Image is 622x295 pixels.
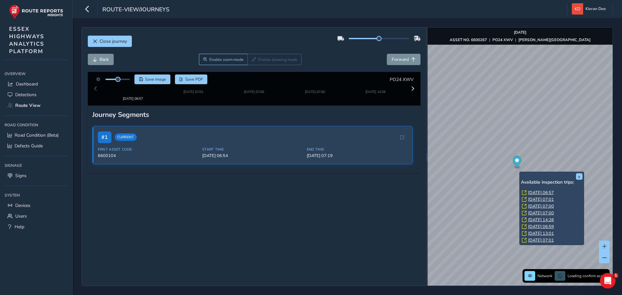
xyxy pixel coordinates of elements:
strong: PO24 XWV [492,37,513,42]
span: 6600104 [98,147,199,153]
div: Map marker [513,156,521,169]
span: Start Time: [202,141,303,146]
div: [DATE] 07:01 [174,88,213,93]
span: [DATE] 06:54 [202,147,303,153]
span: Save image [145,77,166,82]
a: Users [5,211,68,221]
a: Dashboard [5,79,68,89]
img: Thumbnail frame [356,82,395,88]
strong: [DATE] [514,30,526,35]
span: First Asset Code: [98,141,199,146]
span: Detections [15,92,37,98]
button: Save [134,74,170,84]
button: Forward [387,54,420,65]
span: Signs [15,173,27,179]
span: Dashboard [16,81,38,87]
span: ESSEX HIGHWAYS ANALYTICS PLATFORM [9,25,44,55]
span: Current [115,128,137,135]
a: Defects Guide [5,141,68,151]
a: [DATE] 07:06 [528,244,554,250]
button: Zoom [199,54,248,65]
img: Thumbnail frame [113,82,153,88]
a: [DATE] 07:00 [528,203,554,209]
span: # 1 [98,126,111,137]
span: Devices [15,202,30,209]
button: Back [88,54,114,65]
span: [DATE] 07:19 [307,147,408,153]
span: Network [537,273,552,278]
button: Kieran Doo [572,3,608,15]
span: Enable zoom mode [209,57,244,62]
span: End Time: [307,141,408,146]
span: 1 [613,273,618,278]
strong: ASSET NO. 6600267 [450,37,487,42]
a: Route View [5,100,68,111]
a: Help [5,221,68,232]
img: Thumbnail frame [174,82,213,88]
button: Close journey [88,36,132,47]
span: Forward [392,56,409,62]
strong: [PERSON_NAME][GEOGRAPHIC_DATA] [518,37,591,42]
a: Road Condition (Beta) [5,130,68,141]
span: Back [99,56,109,62]
a: [DATE] 14:26 [528,217,554,223]
img: Thumbnail frame [295,82,335,88]
span: Save PDF [185,77,203,82]
div: [DATE] 07:00 [234,88,274,93]
a: [DATE] 13:01 [528,231,554,236]
span: Loading confirm assets [568,273,608,278]
img: diamond-layout [572,3,583,15]
span: Close journey [99,38,127,44]
a: [DATE] 07:01 [528,237,554,243]
span: Road Condition (Beta) [15,132,59,138]
div: [DATE] 07:00 [295,88,335,93]
span: Route View [15,102,40,108]
div: | | [450,37,591,42]
img: rr logo [9,5,63,19]
img: Thumbnail frame [234,82,274,88]
a: [DATE] 07:01 [528,197,554,202]
button: PDF [175,74,208,84]
span: Kieran Doo [585,3,606,15]
a: Devices [5,200,68,211]
button: x [576,173,582,180]
div: Signage [5,161,68,170]
h6: Available inspection trips: [521,180,582,185]
div: Journey Segments [92,104,416,113]
a: [DATE] 06:57 [528,190,554,196]
div: Overview [5,69,68,79]
a: Signs [5,170,68,181]
span: PO24 XWV [390,76,414,83]
div: [DATE] 14:26 [356,88,395,93]
div: Road Condition [5,120,68,130]
div: System [5,190,68,200]
span: route-view/journeys [102,6,169,15]
a: [DATE] 06:59 [528,224,554,230]
div: [DATE] 06:57 [113,88,153,93]
a: [DATE] 07:00 [528,210,554,216]
span: Users [15,213,27,219]
span: Help [15,224,24,230]
iframe: Intercom live chat [600,273,616,289]
a: Detections [5,89,68,100]
span: Defects Guide [15,143,43,149]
